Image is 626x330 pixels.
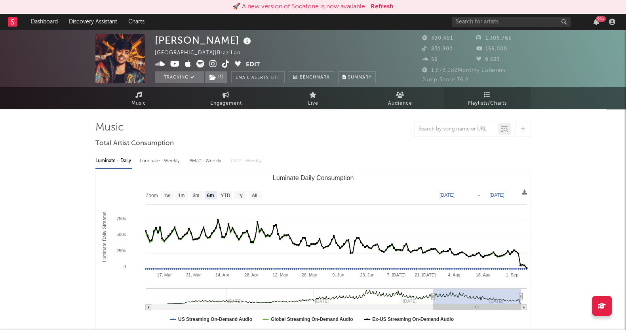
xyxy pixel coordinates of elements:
text: YTD [221,193,230,198]
div: Luminate - Weekly [140,154,181,168]
span: Jump Score: 76.9 [422,77,469,82]
text: 14. Apr [215,272,229,277]
text: [DATE] [440,192,455,198]
text: 7. [DATE] [387,272,405,277]
text: 21. [DATE] [415,272,436,277]
a: Charts [123,14,150,30]
svg: Luminate Daily Consumption [96,171,531,330]
text: 1w [164,193,170,198]
span: 56 [422,57,438,62]
a: Audience [357,87,444,109]
button: 99+ [594,19,599,25]
text: Zoom [146,193,158,198]
span: Engagement [210,99,242,108]
span: 1.306.765 [476,36,512,41]
div: 99 + [596,16,606,22]
span: Total Artist Consumption [95,139,174,148]
button: Summary [338,71,376,83]
text: 1m [178,193,185,198]
span: 831.800 [422,46,453,52]
button: Edit [246,60,260,70]
text: 1y [237,193,242,198]
span: 9.533 [476,57,500,62]
text: 31. Mar [186,272,201,277]
div: [GEOGRAPHIC_DATA] | Brazilian [155,48,250,58]
text: 250k [116,248,126,253]
text: 26. May [301,272,317,277]
text: US Streaming On-Demand Audio [178,317,252,322]
text: 1. Sep [506,272,518,277]
a: Dashboard [25,14,63,30]
span: Audience [388,99,412,108]
div: Luminate - Daily [95,154,132,168]
text: 12. May [272,272,288,277]
a: Playlists/Charts [444,87,531,109]
text: 23. Jun [360,272,374,277]
text: 0 [123,264,126,269]
text: Global Streaming On-Demand Audio [270,317,353,322]
span: Live [308,99,318,108]
a: Engagement [183,87,270,109]
text: 3m [192,193,199,198]
text: 6m [207,193,213,198]
span: Summary [348,75,371,80]
text: 9. Jun [332,272,344,277]
span: ( 1 ) [204,71,228,83]
div: BMAT - Weekly [189,154,223,168]
span: Benchmark [300,73,330,82]
div: [PERSON_NAME] [155,34,253,47]
input: Search for artists [452,17,571,27]
text: 28. Apr [244,272,258,277]
a: Live [270,87,357,109]
text: Ex-US Streaming On-Demand Audio [372,317,454,322]
text: 4. Aug [448,272,460,277]
text: 18. Aug [476,272,490,277]
text: All [251,193,257,198]
span: Playlists/Charts [468,99,507,108]
button: Refresh [371,2,394,12]
text: Luminate Daily Streams [101,211,107,262]
input: Search by song name or URL [415,126,498,132]
span: 156.000 [476,46,507,52]
div: 🚀 A new version of Sodatone is now available. [232,2,367,12]
text: [DATE] [489,192,504,198]
span: 390.491 [422,36,453,41]
button: (1) [205,71,227,83]
text: 17. Mar [157,272,172,277]
text: Luminate Daily Consumption [272,175,354,181]
span: 1.878.082 Monthly Listeners [422,68,506,73]
text: 750k [116,216,126,221]
span: Music [131,99,146,108]
text: → [476,192,481,198]
button: Tracking [155,71,204,83]
em: Off [271,76,280,80]
button: Email AlertsOff [231,71,285,83]
a: Music [95,87,183,109]
a: Discovery Assistant [63,14,123,30]
text: 500k [116,232,126,237]
a: Benchmark [289,71,334,83]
